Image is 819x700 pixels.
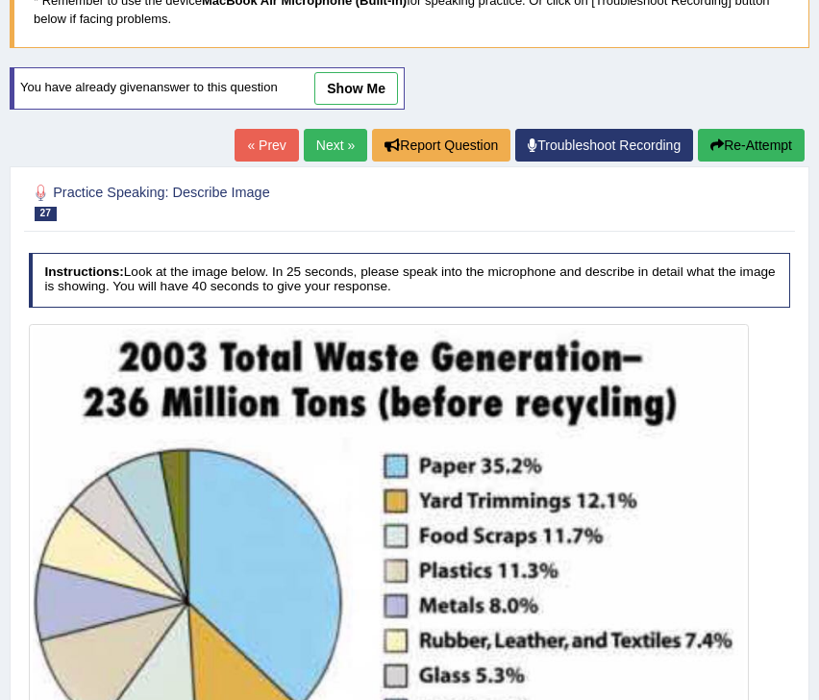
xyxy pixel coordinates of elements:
a: show me [314,72,398,105]
a: Next » [304,129,367,162]
h4: Look at the image below. In 25 seconds, please speak into the microphone and describe in detail w... [29,253,791,308]
b: Instructions: [44,264,123,279]
button: Re-Attempt [698,129,805,162]
div: You have already given answer to this question [10,67,405,110]
button: Report Question [372,129,510,162]
h2: Practice Speaking: Describe Image [29,181,501,221]
a: « Prev [235,129,298,162]
span: 27 [35,207,57,221]
a: Troubleshoot Recording [515,129,693,162]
